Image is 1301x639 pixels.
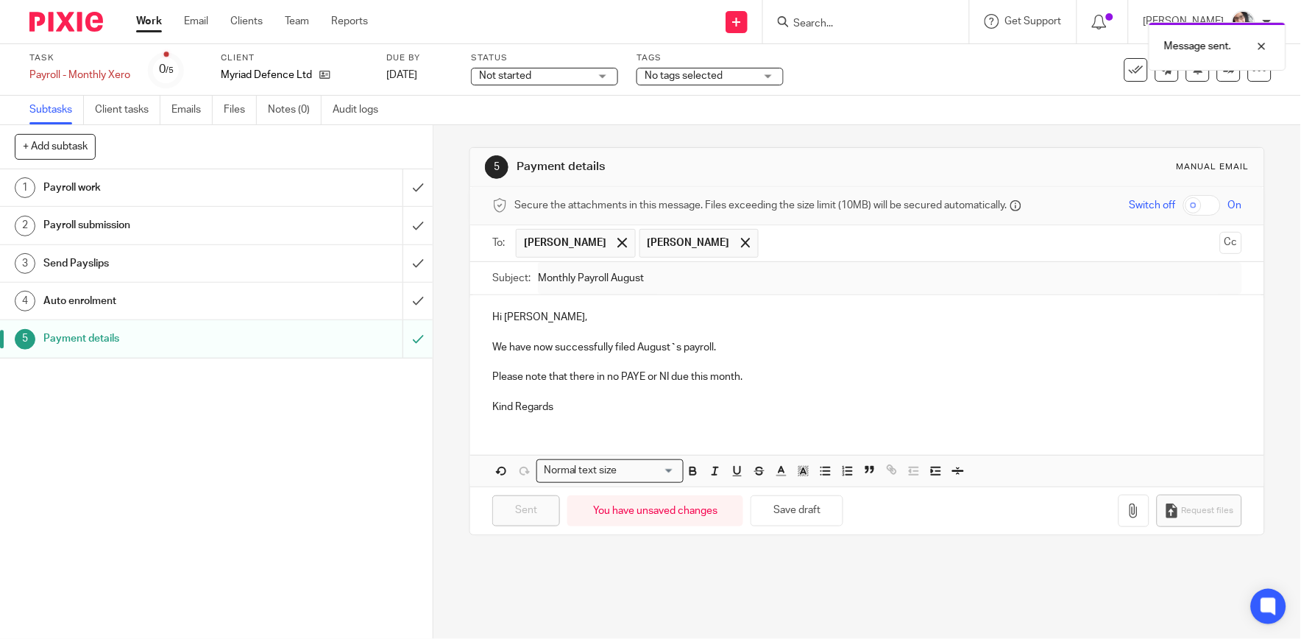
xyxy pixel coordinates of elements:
div: 0 [159,61,174,78]
div: 5 [15,329,35,350]
div: 2 [15,216,35,236]
a: Reports [331,14,368,29]
div: Payroll - Monthly Xero [29,68,130,82]
span: Secure the attachments in this message. Files exceeding the size limit (10MB) will be secured aut... [514,198,1007,213]
span: On [1228,198,1242,213]
p: We have now successfully filed August s payroll. [492,340,1241,355]
label: Status [471,52,618,64]
p: Please note that there in no PAYE or NI due this month. [492,370,1241,384]
a: Email [184,14,208,29]
span: Not started [479,71,531,81]
p: Hi [PERSON_NAME], [492,310,1241,325]
h1: Payment details [517,159,898,174]
span: [DATE] [386,70,417,80]
h1: Auto enrolment [43,290,273,312]
span: [PERSON_NAME] [648,236,730,250]
small: /5 [166,66,174,74]
button: Request files [1157,495,1242,528]
button: Save draft [751,495,843,527]
label: Subject: [492,271,531,286]
a: Team [285,14,309,29]
strong: ` [670,342,676,353]
input: Sent [492,495,560,527]
p: Myriad Defence Ltd [221,68,312,82]
a: Audit logs [333,96,389,124]
span: No tags selected [645,71,723,81]
label: Task [29,52,130,64]
h1: Send Payslips [43,253,273,275]
div: 3 [15,253,35,274]
div: Search for option [536,459,684,482]
span: Switch off [1130,198,1176,213]
div: You have unsaved changes [567,495,743,527]
a: Clients [230,14,263,29]
button: + Add subtask [15,134,96,159]
span: Request files [1182,505,1234,517]
a: Client tasks [95,96,160,124]
label: To: [492,236,508,250]
p: Kind Regards [492,400,1241,414]
h1: Payroll submission [43,214,273,236]
div: Manual email [1177,161,1249,173]
input: Search for option [622,463,675,479]
div: 1 [15,177,35,198]
label: Client [221,52,368,64]
img: Pixie [29,12,103,32]
h1: Payroll work [43,177,273,199]
a: Notes (0) [268,96,322,124]
a: Files [224,96,257,124]
button: Cc [1220,232,1242,254]
label: Tags [637,52,784,64]
div: 5 [485,155,508,179]
a: Subtasks [29,96,84,124]
div: 4 [15,291,35,311]
img: me%20(1).jpg [1232,10,1255,34]
span: Normal text size [540,463,620,479]
a: Emails [171,96,213,124]
a: Work [136,14,162,29]
label: Due by [386,52,453,64]
p: Message sent. [1164,39,1231,54]
h1: Payment details [43,328,273,350]
span: [PERSON_NAME] [524,236,606,250]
